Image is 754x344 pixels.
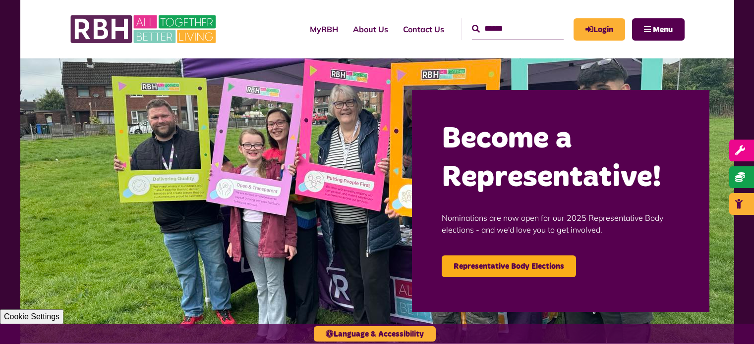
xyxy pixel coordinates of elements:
[442,120,680,197] h2: Become a Representative!
[302,16,346,43] a: MyRBH
[442,255,576,277] a: Representative Body Elections
[314,326,436,342] button: Language & Accessibility
[346,16,396,43] a: About Us
[70,10,219,49] img: RBH
[574,18,625,41] a: MyRBH
[442,197,680,250] p: Nominations are now open for our 2025 Representative Body elections - and we'd love you to get in...
[632,18,685,41] button: Navigation
[20,58,734,343] img: Image (22)
[653,26,673,34] span: Menu
[396,16,452,43] a: Contact Us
